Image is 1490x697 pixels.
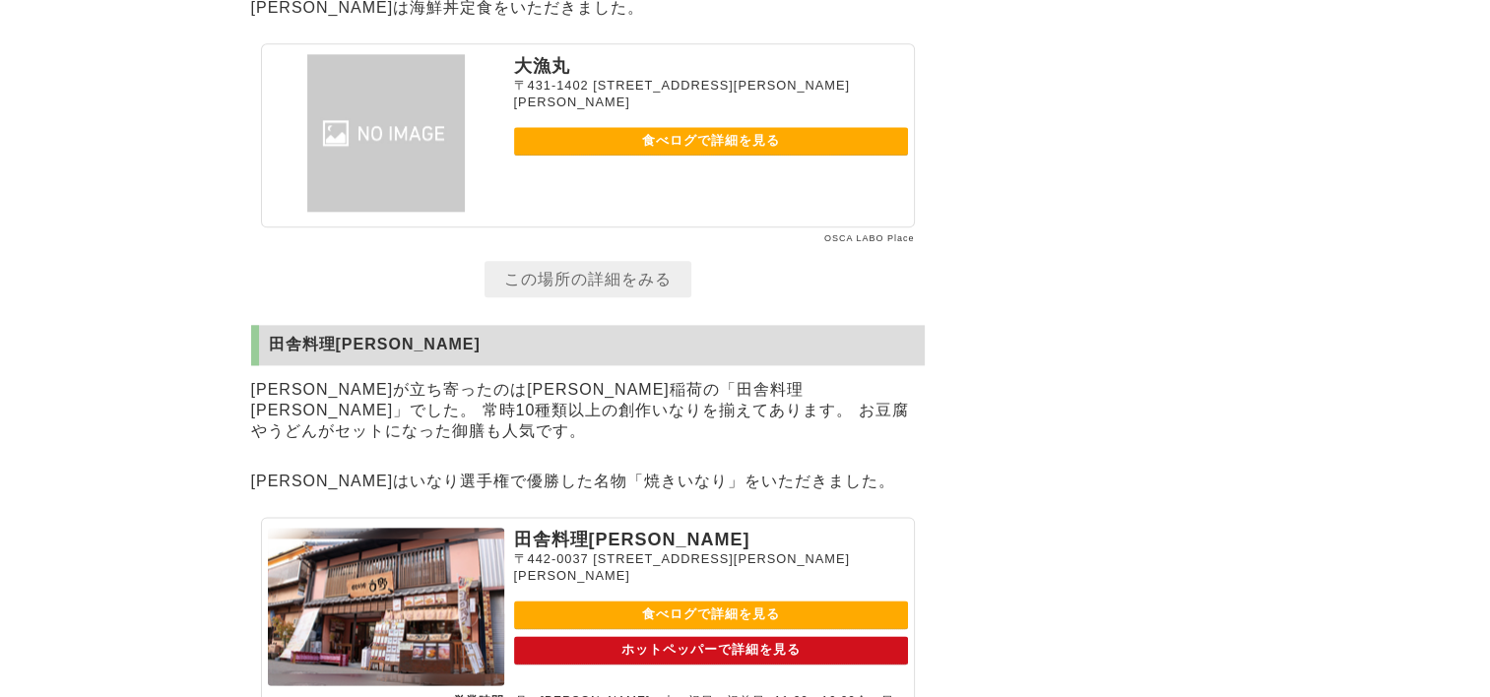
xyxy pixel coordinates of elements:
span: 〒431-1402 [514,78,589,93]
a: ホットペッパーで詳細を見る [514,636,908,665]
img: 田舎料理吉野 [268,528,504,685]
p: 大漁丸 [514,54,908,78]
h2: 田舎料理[PERSON_NAME] [251,325,925,365]
span: 〒442-0037 [514,551,589,566]
a: OSCA LABO Place [824,233,915,243]
p: [PERSON_NAME]はいなり選手権で優勝した名物「焼きいなり」をいただきました。 [251,467,925,497]
a: 食べログで詳細を見る [514,127,908,156]
img: 大漁丸 [268,54,504,212]
a: この場所の詳細をみる [485,261,691,297]
p: [PERSON_NAME]が立ち寄ったのは[PERSON_NAME]稲荷の「田舎料理[PERSON_NAME]」でした。 常時10種類以上の創作いなりを揃えてあります。 お豆腐やうどんがセットに... [251,375,925,447]
span: [STREET_ADDRESS][PERSON_NAME][PERSON_NAME] [514,551,850,583]
p: 田舎料理[PERSON_NAME] [514,528,908,551]
a: 食べログで詳細を見る [514,601,908,629]
span: [STREET_ADDRESS][PERSON_NAME][PERSON_NAME] [514,78,850,109]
